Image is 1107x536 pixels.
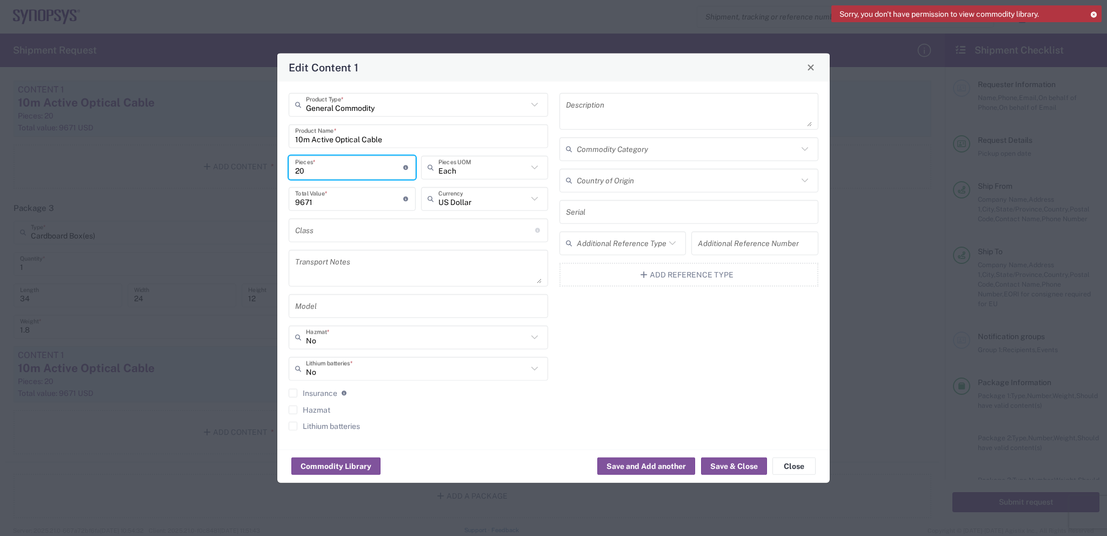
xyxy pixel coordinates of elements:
label: Lithium batteries [289,421,360,430]
button: Save and Add another [597,458,695,475]
button: Save & Close [701,458,767,475]
label: Hazmat [289,405,330,414]
button: Commodity Library [291,458,381,475]
button: Close [772,458,816,475]
h4: Edit Content 1 [289,59,358,75]
label: Insurance [289,388,337,397]
span: Sorry, you don't have permission to view commodity library. [839,9,1039,19]
button: Close [803,59,818,75]
button: Add Reference Type [559,262,819,286]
